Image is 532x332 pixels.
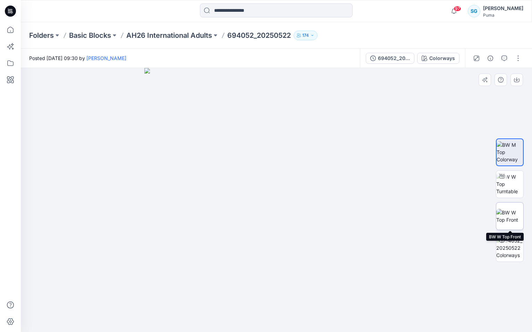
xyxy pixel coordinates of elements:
button: 694052_20250522 [366,53,414,64]
button: 174 [294,31,318,40]
a: Basic Blocks [69,31,111,40]
div: [PERSON_NAME] [483,4,523,12]
div: Colorways [429,54,455,62]
button: Colorways [417,53,459,64]
div: Puma [483,12,523,18]
span: 97 [454,6,461,11]
img: BW W Top Turntable [496,173,523,195]
a: [PERSON_NAME] [86,55,126,61]
img: eyJhbGciOiJIUzI1NiIsImtpZCI6IjAiLCJzbHQiOiJzZXMiLCJ0eXAiOiJKV1QifQ.eyJkYXRhIjp7InR5cGUiOiJzdG9yYW... [144,68,408,332]
a: Folders [29,31,54,40]
span: Posted [DATE] 09:30 by [29,54,126,62]
img: 694052_20250522 Colorways [496,237,523,259]
p: 174 [302,32,309,39]
img: BW W Top Front [496,209,523,223]
button: Details [485,53,496,64]
img: BW M Top Colorway [497,141,523,163]
div: SG [468,5,480,17]
a: AH26 International Adults [126,31,212,40]
div: 694052_20250522 [378,54,410,62]
p: 694052_20250522 [227,31,291,40]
